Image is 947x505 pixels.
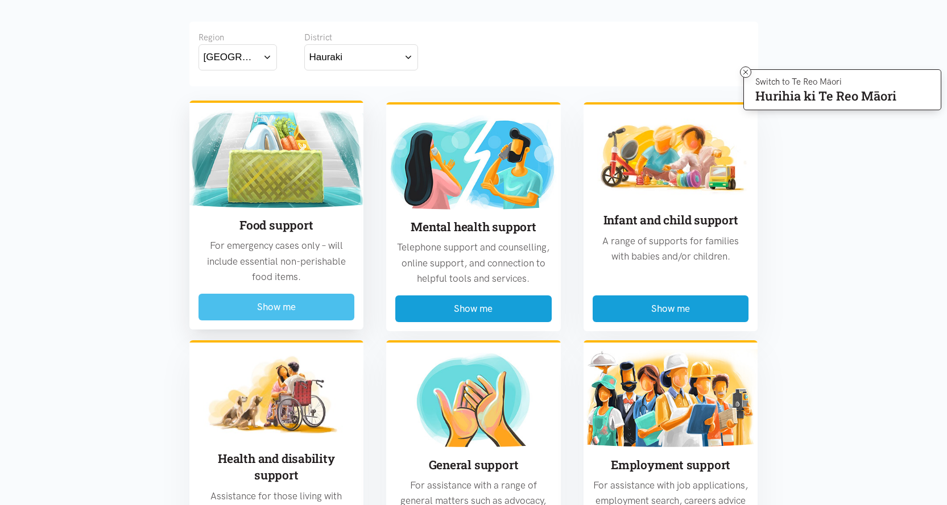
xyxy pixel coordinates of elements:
button: Show me [199,294,355,320]
div: [GEOGRAPHIC_DATA] [204,49,258,65]
p: Telephone support and counselling, online support, and connection to helpful tools and services. [395,240,552,286]
p: Switch to Te Reo Māori [755,78,896,85]
button: Show me [395,295,552,322]
h3: Food support [199,217,355,233]
button: [GEOGRAPHIC_DATA] [199,44,277,70]
h3: Employment support [593,457,749,473]
button: Show me [593,295,749,322]
h3: General support [395,457,552,473]
div: Hauraki [309,49,343,65]
p: A range of supports for families with babies and/or children. [593,233,749,264]
p: For emergency cases only – will include essential non-perishable food items. [199,238,355,285]
div: Region [199,31,277,44]
h3: Infant and child support [593,212,749,228]
h3: Health and disability support [199,450,355,484]
button: Hauraki [304,44,418,70]
div: District [304,31,418,44]
p: Hurihia ki Te Reo Māori [755,91,896,101]
h3: Mental health support [395,219,552,235]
